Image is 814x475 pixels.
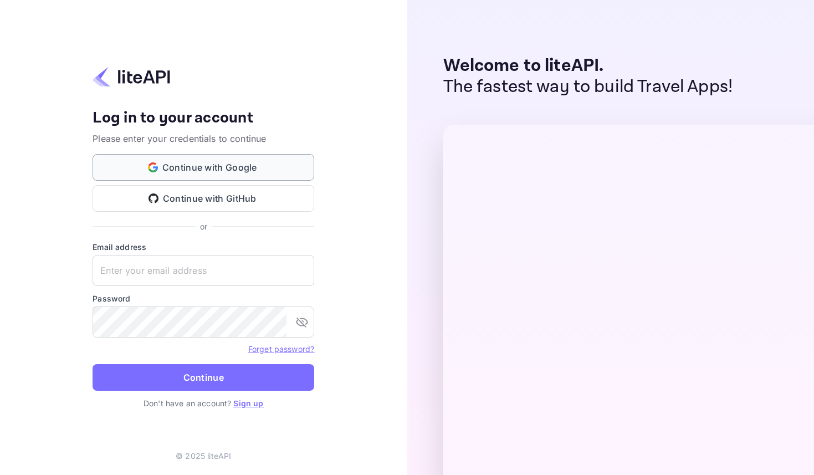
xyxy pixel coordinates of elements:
[443,76,733,98] p: The fastest way to build Travel Apps!
[93,185,314,212] button: Continue with GitHub
[93,241,314,253] label: Email address
[93,66,170,88] img: liteapi
[93,397,314,409] p: Don't have an account?
[93,364,314,391] button: Continue
[248,344,314,354] a: Forget password?
[233,399,263,408] a: Sign up
[93,255,314,286] input: Enter your email address
[93,109,314,128] h4: Log in to your account
[200,221,207,232] p: or
[93,132,314,145] p: Please enter your credentials to continue
[248,343,314,354] a: Forget password?
[176,450,231,462] p: © 2025 liteAPI
[443,55,733,76] p: Welcome to liteAPI.
[93,293,314,304] label: Password
[291,311,313,333] button: toggle password visibility
[93,154,314,181] button: Continue with Google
